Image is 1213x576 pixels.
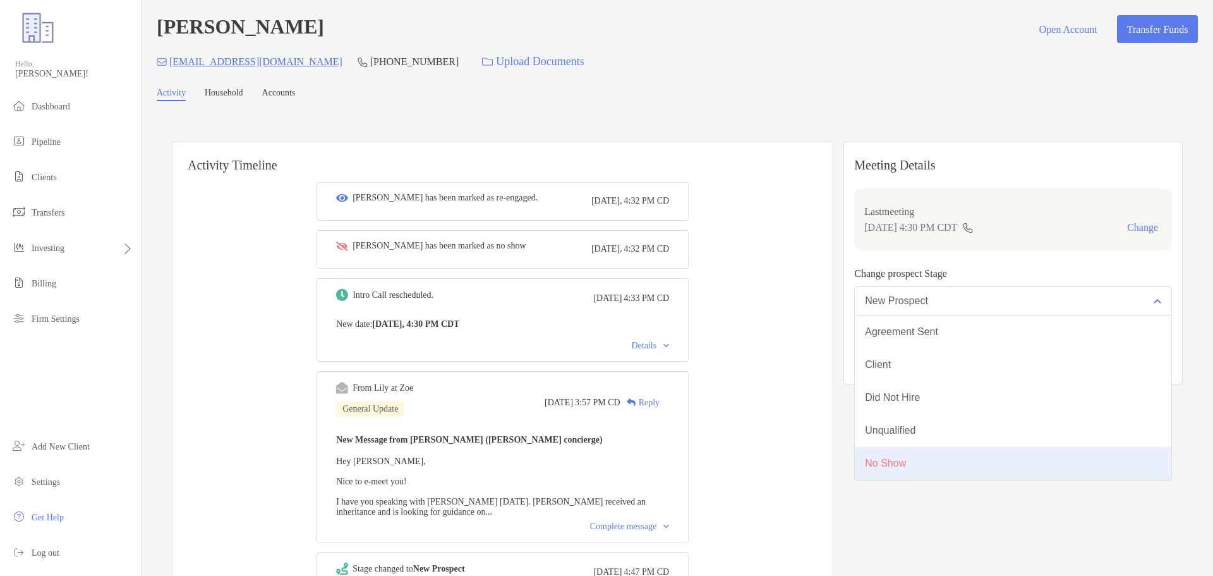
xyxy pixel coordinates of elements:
b: New Prospect [413,564,465,573]
span: [DATE], [591,244,622,254]
span: Log out [32,548,59,558]
div: General Update [336,401,404,417]
div: [PERSON_NAME] has been marked as re-engaged. [353,193,538,203]
a: Upload Documents [474,48,592,75]
button: New Prospect [854,286,1172,316]
span: [PERSON_NAME]! [15,69,133,79]
span: 4:33 PM CD [624,293,670,303]
span: Investing [32,243,64,253]
div: Intro Call rescheduled. [353,290,433,300]
button: No Show [855,447,1171,480]
button: Transfer Funds [1117,15,1198,43]
p: Last meeting [864,204,1162,219]
img: Event icon [336,194,348,202]
a: Household [205,88,243,101]
span: 4:32 PM CD [624,196,670,206]
img: communication type [962,223,974,233]
span: [DATE] [593,293,622,303]
img: Chevron icon [663,525,669,529]
span: Transfers [32,208,64,218]
span: Dashboard [32,102,70,111]
h6: Activity Timeline [172,142,833,173]
img: settings icon [11,474,27,489]
span: Billing [32,279,56,288]
img: billing icon [11,275,27,290]
img: firm-settings icon [11,310,27,326]
img: Event icon [336,242,348,251]
img: add_new_client icon [11,438,27,453]
img: logout icon [11,544,27,560]
img: Open dropdown arrow [1154,299,1161,303]
div: Client [865,359,891,371]
img: get-help icon [11,509,27,524]
div: New Prospect [865,295,928,307]
h4: [PERSON_NAME] [157,15,324,43]
img: Event icon [336,289,348,301]
span: 4:32 PM CD [624,244,670,254]
button: Client [855,348,1171,381]
button: Unqualified [855,414,1171,447]
img: Event icon [336,563,348,575]
p: Meeting Details [854,157,1172,173]
b: New Message from [PERSON_NAME] ([PERSON_NAME] concierge) [336,435,603,444]
span: [DATE], [591,196,622,206]
button: Did Not Hire [855,381,1171,414]
img: Chevron icon [663,344,669,348]
span: Clients [32,173,57,182]
span: Hey [PERSON_NAME], Nice to e-meet you! I have you speaking with [PERSON_NAME] [DATE]. [PERSON_NAM... [336,457,646,517]
p: [PHONE_NUMBER] [370,54,459,70]
span: [DATE] [545,398,573,408]
button: Open Account [1029,15,1107,43]
div: Agreement Sent [865,326,938,338]
span: Add New Client [32,442,90,451]
div: Unqualified [865,425,915,436]
img: Email Icon [157,58,167,66]
img: Phone Icon [358,57,368,67]
div: Stage changed to [353,564,464,574]
img: clients icon [11,169,27,184]
img: transfers icon [11,204,27,219]
img: Zoe Logo [15,5,61,51]
span: Get Help [32,513,64,522]
div: Details [631,341,669,351]
img: investing icon [11,240,27,255]
p: [DATE] 4:30 PM CDT [864,219,957,235]
div: Reply [620,396,660,409]
span: Pipeline [32,137,61,147]
div: Did Not Hire [865,392,920,403]
div: [PERSON_NAME] has been marked as no show [353,241,526,251]
p: Change prospect Stage [854,266,1172,281]
a: Activity [157,88,186,101]
a: Accounts [262,88,296,101]
button: Change [1123,221,1162,234]
p: [EMAIL_ADDRESS][DOMAIN_NAME] [169,54,342,70]
div: No Show [865,458,906,469]
img: pipeline icon [11,133,27,149]
img: button icon [482,58,493,66]
button: Agreement Sent [855,316,1171,348]
img: dashboard icon [11,98,27,113]
b: [DATE], 4:30 PM CDT [372,319,459,329]
span: Settings [32,477,60,487]
img: Event icon [336,382,348,394]
span: Firm Settings [32,314,80,324]
img: Reply icon [627,398,636,407]
span: 3:57 PM CD [575,398,620,408]
div: Complete message [590,522,669,532]
div: From Lily at Zoe [353,383,413,393]
p: New date : [336,316,669,332]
